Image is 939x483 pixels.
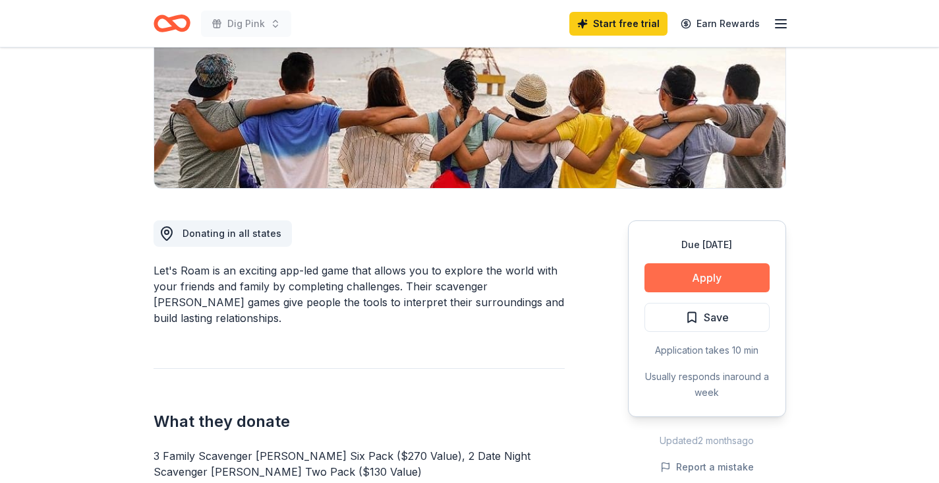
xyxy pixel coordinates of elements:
div: Application takes 10 min [644,342,770,358]
span: Dig Pink [227,16,265,32]
span: Donating in all states [183,228,281,239]
div: 3 Family Scavenger [PERSON_NAME] Six Pack ($270 Value), 2 Date Night Scavenger [PERSON_NAME] Two ... [154,448,565,480]
a: Start free trial [569,12,668,36]
a: Earn Rewards [673,12,768,36]
div: Due [DATE] [644,237,770,253]
span: Save [704,309,729,326]
button: Dig Pink [201,11,291,37]
button: Report a mistake [660,459,754,475]
h2: What they donate [154,411,565,432]
div: Let's Roam is an exciting app-led game that allows you to explore the world with your friends and... [154,263,565,326]
a: Home [154,8,190,39]
button: Apply [644,263,770,292]
div: Usually responds in around a week [644,369,770,401]
button: Save [644,303,770,332]
div: Updated 2 months ago [628,433,786,449]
